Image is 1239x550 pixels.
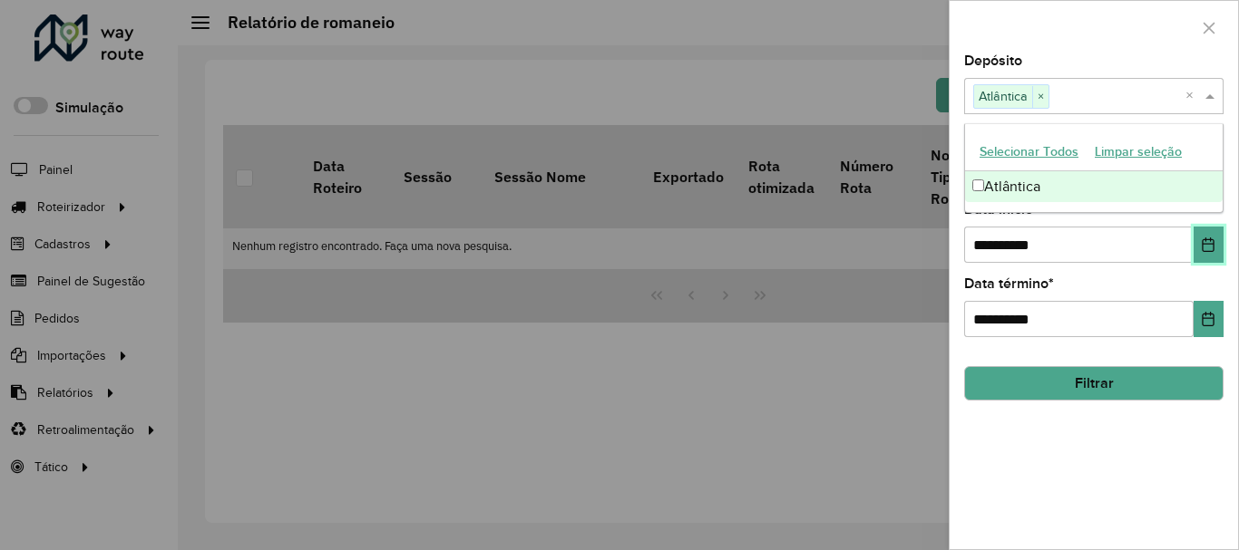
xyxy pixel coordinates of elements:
[974,85,1032,107] span: Atlântica
[1194,227,1224,263] button: Choose Date
[964,50,1022,72] label: Depósito
[1194,301,1224,337] button: Choose Date
[964,123,1224,213] ng-dropdown-panel: Options list
[964,273,1054,294] label: Data término
[965,171,1223,202] div: Atlântica
[971,138,1087,166] button: Selecionar Todos
[964,366,1224,400] button: Filtrar
[1087,138,1190,166] button: Limpar seleção
[1185,85,1201,107] span: Clear all
[1032,86,1049,108] span: ×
